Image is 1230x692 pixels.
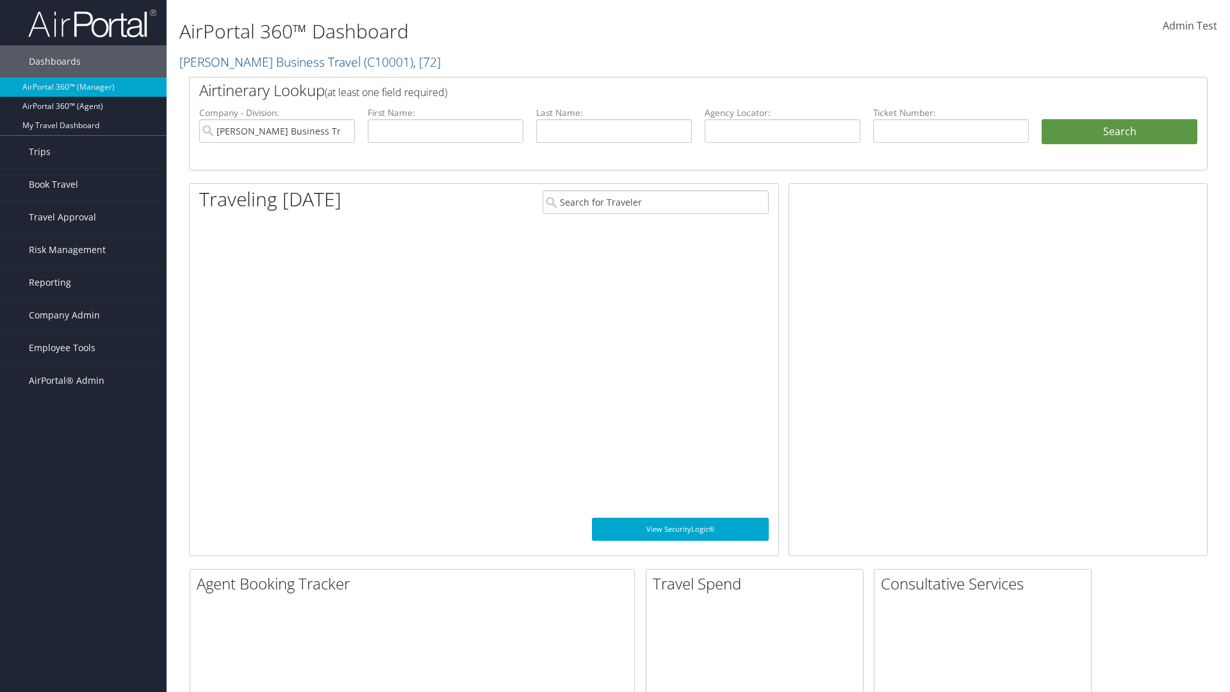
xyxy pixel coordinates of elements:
[29,365,104,397] span: AirPortal® Admin
[199,79,1113,101] h2: Airtinerary Lookup
[364,53,413,70] span: ( C10001 )
[873,106,1029,119] label: Ticket Number:
[29,267,71,299] span: Reporting
[592,518,769,541] a: View SecurityLogic®
[881,573,1091,595] h2: Consultative Services
[1042,119,1197,145] button: Search
[29,201,96,233] span: Travel Approval
[28,8,156,38] img: airportal-logo.png
[179,53,441,70] a: [PERSON_NAME] Business Travel
[368,106,523,119] label: First Name:
[29,169,78,201] span: Book Travel
[653,573,863,595] h2: Travel Spend
[536,106,692,119] label: Last Name:
[543,190,769,214] input: Search for Traveler
[413,53,441,70] span: , [ 72 ]
[29,136,51,168] span: Trips
[29,332,95,364] span: Employee Tools
[199,106,355,119] label: Company - Division:
[325,85,447,99] span: (at least one field required)
[1163,6,1217,46] a: Admin Test
[29,299,100,331] span: Company Admin
[705,106,860,119] label: Agency Locator:
[197,573,634,595] h2: Agent Booking Tracker
[29,45,81,78] span: Dashboards
[29,234,106,266] span: Risk Management
[1163,19,1217,33] span: Admin Test
[179,18,871,45] h1: AirPortal 360™ Dashboard
[199,186,341,213] h1: Traveling [DATE]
